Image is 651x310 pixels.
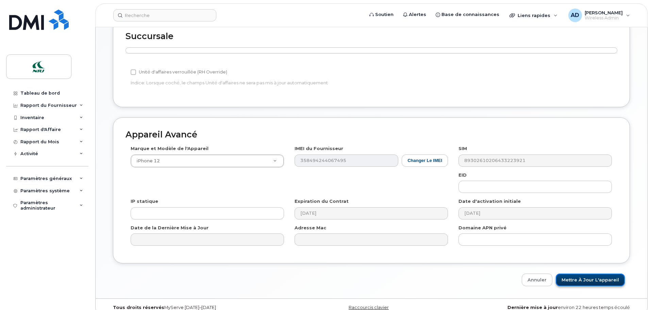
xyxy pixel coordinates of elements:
[295,225,326,231] label: Adresse Mac
[113,9,216,21] input: Recherche
[131,145,208,152] label: Marque et Modèle de l'Appareil
[131,80,448,86] p: Indice: Lorsque coché, le champs Unité d'affaires ne sera pas mis à jour automatiquement
[556,274,625,286] input: Mettre à jour l'appareil
[522,274,552,286] a: Annuler
[113,305,164,310] strong: Tous droits réservés
[295,145,343,152] label: IMEI du Fournisseur
[507,305,558,310] strong: Dernière mise à jour
[564,9,635,22] div: Alain Delisle
[571,11,579,19] span: AD
[131,69,136,75] input: Unité d'affaires verrouillée (RH Override)
[458,225,506,231] label: Domaine APN privé
[458,198,521,205] label: Date d'activation initiale
[585,10,623,15] span: [PERSON_NAME]
[375,11,394,18] span: Soutien
[126,130,617,140] h2: Appareil Avancé
[431,8,504,21] a: Base de connaissances
[131,225,208,231] label: Date de la Dernière Mise à Jour
[295,198,349,205] label: Expiration du Contrat
[398,8,431,21] a: Alertes
[349,305,389,310] a: Raccourcis clavier
[585,15,623,21] span: Wireless Admin
[402,154,448,167] button: Changer le IMEI
[409,11,426,18] span: Alertes
[365,8,398,21] a: Soutien
[126,32,617,41] h2: Succursale
[518,13,550,18] span: Liens rapides
[131,155,284,167] a: iPhone 12
[505,9,562,22] div: Liens rapides
[458,172,467,178] label: EID
[441,11,499,18] span: Base de connaissances
[131,198,158,205] label: IP statique
[133,158,160,164] span: iPhone 12
[458,145,467,152] label: SIM
[131,68,227,76] label: Unité d'affaires verrouillée (RH Override)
